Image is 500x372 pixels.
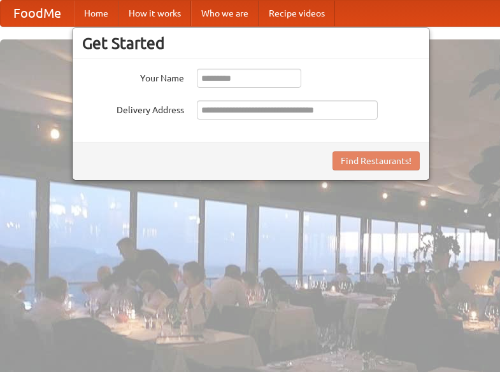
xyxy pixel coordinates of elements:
[1,1,74,26] a: FoodMe
[82,69,184,85] label: Your Name
[332,151,420,170] button: Find Restaurants!
[118,1,191,26] a: How it works
[191,1,259,26] a: Who we are
[259,1,335,26] a: Recipe videos
[82,34,420,53] h3: Get Started
[82,100,184,116] label: Delivery Address
[74,1,118,26] a: Home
